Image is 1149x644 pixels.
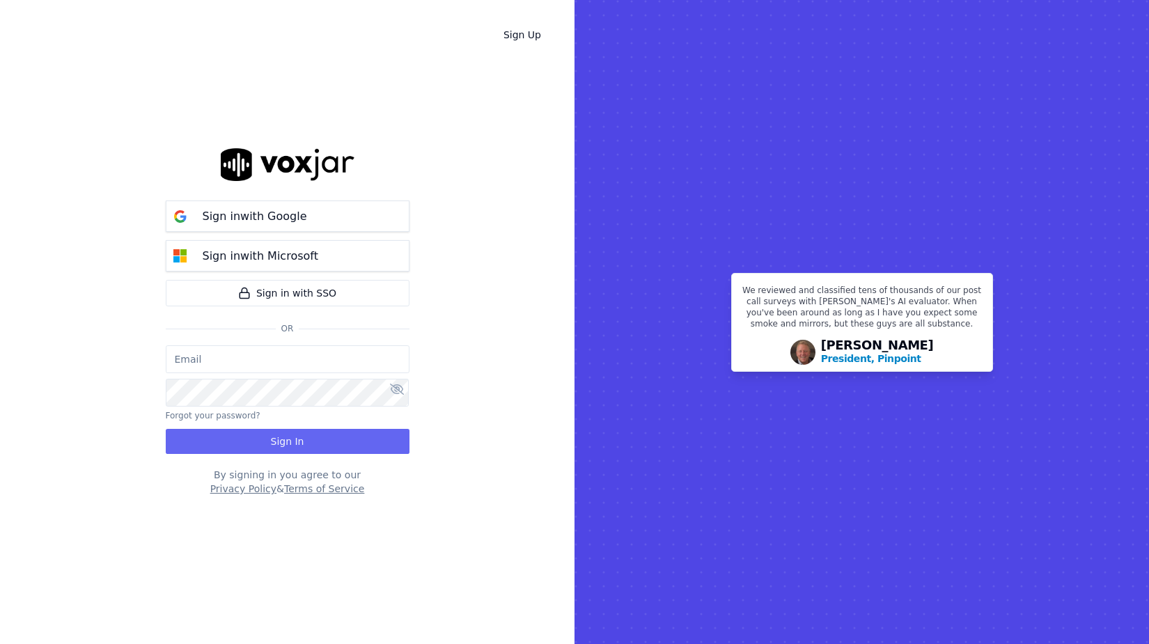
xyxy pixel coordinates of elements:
[284,482,364,496] button: Terms of Service
[821,352,921,366] p: President, Pinpoint
[166,203,194,230] img: google Sign in button
[790,340,815,365] img: Avatar
[166,429,409,454] button: Sign In
[276,323,299,334] span: Or
[492,22,552,47] a: Sign Up
[166,201,409,232] button: Sign inwith Google
[166,468,409,496] div: By signing in you agree to our &
[210,482,276,496] button: Privacy Policy
[166,242,194,270] img: microsoft Sign in button
[821,339,934,366] div: [PERSON_NAME]
[221,148,354,181] img: logo
[166,345,409,373] input: Email
[740,285,984,335] p: We reviewed and classified tens of thousands of our post call surveys with [PERSON_NAME]'s AI eva...
[166,410,260,421] button: Forgot your password?
[203,208,307,225] p: Sign in with Google
[203,248,318,265] p: Sign in with Microsoft
[166,280,409,306] a: Sign in with SSO
[166,240,409,272] button: Sign inwith Microsoft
